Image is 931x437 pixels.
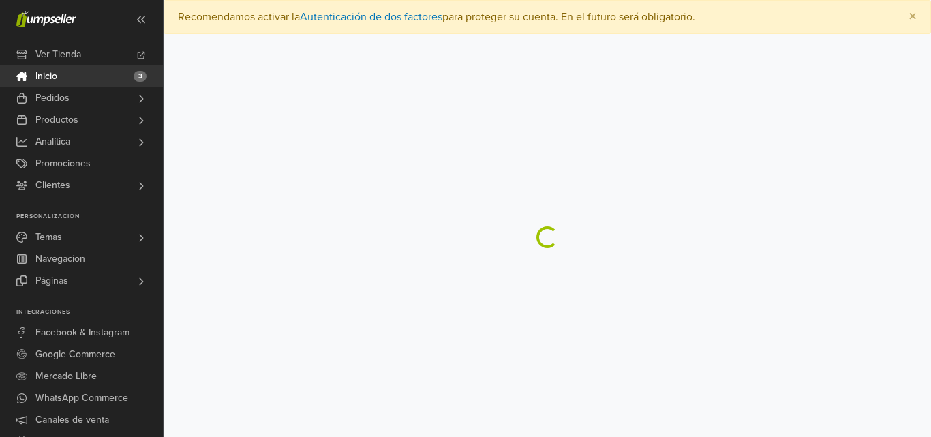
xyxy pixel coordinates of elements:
[35,387,128,409] span: WhatsApp Commerce
[35,65,57,87] span: Inicio
[35,409,109,431] span: Canales de venta
[35,270,68,292] span: Páginas
[16,213,163,221] p: Personalización
[35,175,70,196] span: Clientes
[16,308,163,316] p: Integraciones
[35,131,70,153] span: Analítica
[134,71,147,82] span: 3
[35,365,97,387] span: Mercado Libre
[35,153,91,175] span: Promociones
[35,44,81,65] span: Ver Tienda
[35,344,115,365] span: Google Commerce
[35,248,85,270] span: Navegacion
[909,7,917,27] span: ×
[35,87,70,109] span: Pedidos
[35,109,78,131] span: Productos
[35,226,62,248] span: Temas
[895,1,930,33] button: Close
[300,10,442,24] a: Autenticación de dos factores
[35,322,129,344] span: Facebook & Instagram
